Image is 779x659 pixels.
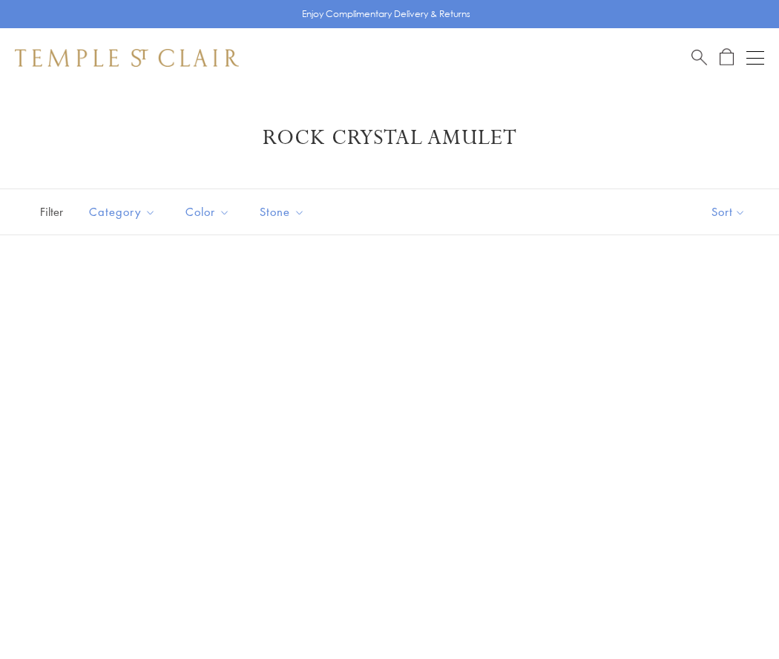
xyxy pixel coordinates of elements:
[78,195,167,229] button: Category
[178,203,241,221] span: Color
[746,49,764,67] button: Open navigation
[82,203,167,221] span: Category
[678,189,779,235] button: Show sort by
[691,48,707,67] a: Search
[249,195,316,229] button: Stone
[174,195,241,229] button: Color
[302,7,470,22] p: Enjoy Complimentary Delivery & Returns
[720,48,734,67] a: Open Shopping Bag
[15,49,239,67] img: Temple St. Clair
[252,203,316,221] span: Stone
[37,125,742,151] h1: Rock Crystal Amulet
